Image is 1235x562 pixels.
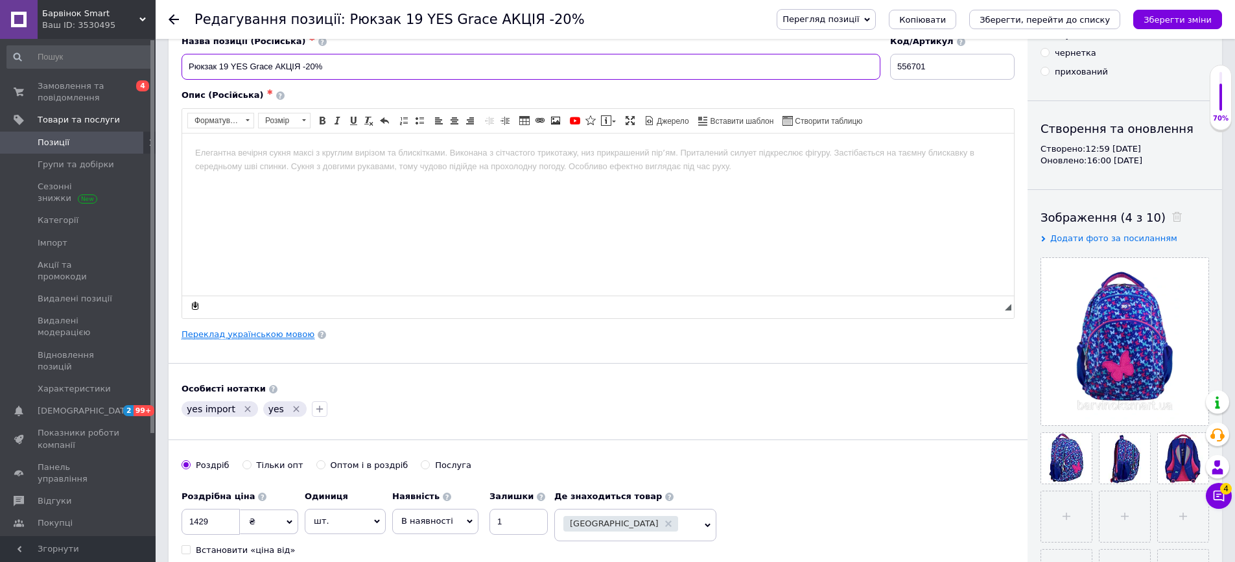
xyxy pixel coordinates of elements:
a: Повернути (Ctrl+Z) [377,113,392,128]
div: Послуга [435,460,471,471]
span: Видалені позиції [38,293,112,305]
a: По центру [447,113,462,128]
a: Форматування [187,113,254,128]
a: Створити таблицю [781,113,864,128]
span: Відгуки [38,495,71,507]
button: Зберегти зміни [1133,10,1222,29]
span: Потягніть для зміни розмірів [1005,304,1011,310]
b: Де знаходиться товар [554,491,662,501]
i: Зберегти, перейти до списку [980,15,1110,25]
a: Вставити/видалити маркований список [412,113,427,128]
div: Встановити «ціна від» [196,544,296,556]
a: Вставити/Редагувати посилання (Ctrl+L) [533,113,547,128]
a: Жирний (Ctrl+B) [315,113,329,128]
span: ✱ [267,88,273,97]
span: Замовлення та повідомлення [38,80,120,104]
div: Оптом і в роздріб [331,460,408,471]
span: 2 [123,405,134,416]
div: Створено: 12:59 [DATE] [1041,143,1209,155]
b: Роздрібна ціна [182,491,255,501]
span: Перегляд позиції [782,14,859,24]
div: Оновлено: 16:00 [DATE] [1041,155,1209,167]
div: 70% [1210,114,1231,123]
span: Відновлення позицій [38,349,120,373]
div: Тільки опт [257,460,303,471]
b: Залишки [489,491,534,501]
span: Додати фото за посиланням [1050,233,1177,243]
svg: Видалити мітку [242,404,253,414]
span: yes [268,404,284,414]
span: В наявності [401,516,453,526]
span: [GEOGRAPHIC_DATA] [570,519,659,528]
b: Наявність [392,491,440,501]
div: Кiлькiсть символiв [996,300,1005,312]
span: Акції та промокоди [38,259,120,283]
i: Зберегти зміни [1144,15,1212,25]
span: Розмір [259,113,298,128]
span: 99+ [134,405,155,416]
a: По правому краю [463,113,477,128]
span: Видалені модерацією [38,315,120,338]
span: Код/Артикул [890,36,954,46]
span: Імпорт [38,237,67,249]
div: Створення та оновлення [1041,121,1209,137]
a: Вставити повідомлення [599,113,618,128]
span: ₴ [249,517,255,526]
input: Пошук [6,45,153,69]
a: Зменшити відступ [482,113,497,128]
a: Збільшити відступ [498,113,512,128]
span: [DEMOGRAPHIC_DATA] [38,405,134,417]
span: ✱ [309,34,315,43]
span: Групи та добірки [38,159,114,170]
a: Вставити іконку [583,113,598,128]
a: Таблиця [517,113,532,128]
span: Опис (Російська) [182,90,264,100]
span: Характеристики [38,383,111,395]
a: Зробити резервну копію зараз [188,299,202,313]
a: Вставити/видалити нумерований список [397,113,411,128]
div: Повернутися назад [169,14,179,25]
span: Назва позиції (Російська) [182,36,306,46]
button: Чат з покупцем4 [1206,483,1232,509]
a: Видалити форматування [362,113,376,128]
iframe: Редактор, 5F13B1A9-699B-49B6-BDD2-6D750FCC5D03 [182,134,1014,296]
span: Створити таблицю [793,116,862,127]
button: Копіювати [889,10,956,29]
span: Джерело [655,116,689,127]
div: Зображення (4 з 10) [1041,209,1209,226]
input: - [489,509,548,535]
span: Позиції [38,137,69,148]
span: Категорії [38,215,78,226]
div: 70% Якість заповнення [1210,65,1232,130]
a: Розмір [258,113,311,128]
b: Особисті нотатки [182,384,266,393]
div: Ваш ID: 3530495 [42,19,156,31]
div: прихований [1055,66,1108,78]
span: Товари та послуги [38,114,120,126]
span: Сезонні знижки [38,181,120,204]
span: yes import [187,404,235,414]
span: Панель управління [38,462,120,485]
input: Наприклад, H&M жіноча сукня зелена 38 розмір вечірня максі з блискітками [182,54,880,80]
a: Додати відео з YouTube [568,113,582,128]
a: Джерело [642,113,691,128]
a: Вставити шаблон [696,113,776,128]
h1: Редагування позиції: Рюкзак 19 YES Grace АКЦІЯ -20% [194,12,585,27]
span: 4 [1220,483,1232,495]
a: Курсив (Ctrl+I) [331,113,345,128]
svg: Видалити мітку [291,404,301,414]
span: Копіювати [899,15,946,25]
span: Вставити шаблон [709,116,774,127]
b: Одиниця [305,491,348,501]
span: Показники роботи компанії [38,427,120,451]
a: Зображення [548,113,563,128]
a: Максимізувати [623,113,637,128]
a: Переклад українською мовою [182,329,314,340]
a: Підкреслений (Ctrl+U) [346,113,360,128]
span: Барвінок Smart [42,8,139,19]
span: Форматування [188,113,241,128]
span: шт. [305,509,386,533]
div: Роздріб [196,460,229,471]
span: 4 [136,80,149,91]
